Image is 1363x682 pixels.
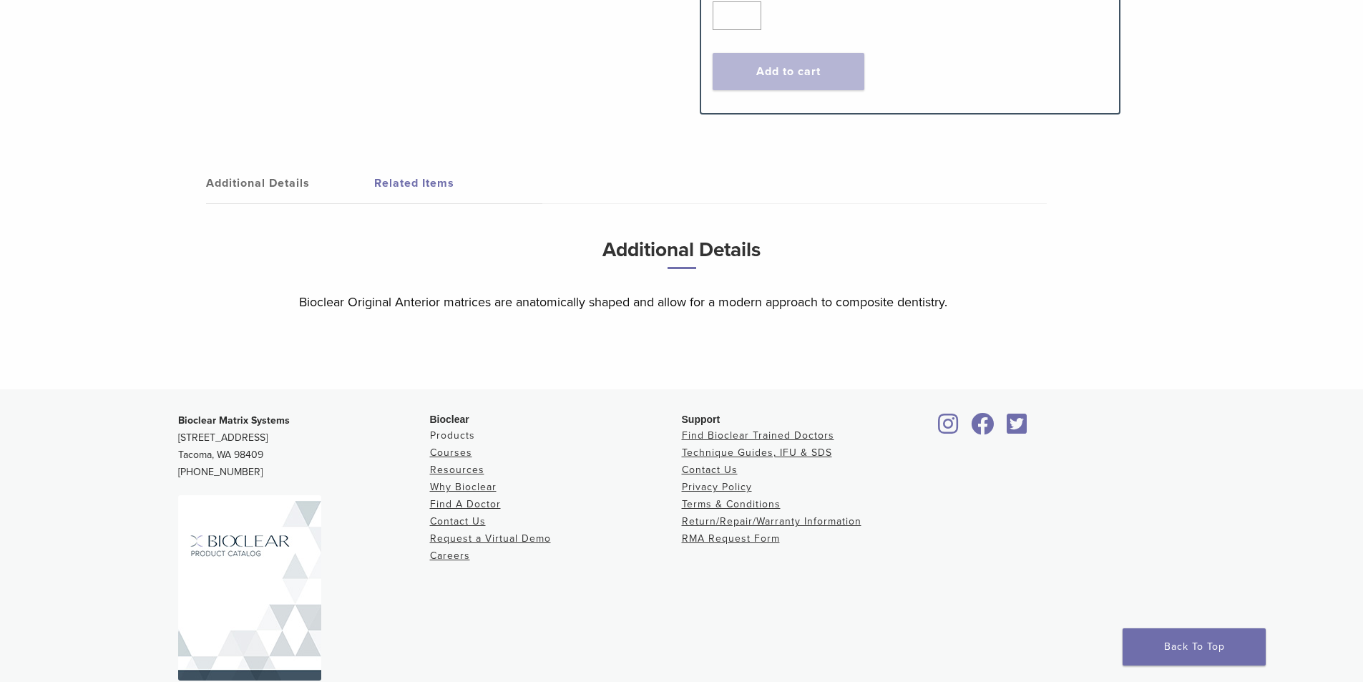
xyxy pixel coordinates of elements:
p: Bioclear Original Anterior matrices are anatomically shaped and allow for a modern approach to co... [299,291,1065,313]
a: Find A Doctor [430,498,501,510]
a: Related Items [374,163,542,203]
a: RMA Request Form [682,532,780,545]
a: Contact Us [430,515,486,527]
a: Return/Repair/Warranty Information [682,515,861,527]
a: Products [430,429,475,442]
a: Contact Us [682,464,738,476]
span: Support [682,414,720,425]
a: Additional Details [206,163,374,203]
a: Privacy Policy [682,481,752,493]
a: Bioclear [934,422,964,436]
a: Terms & Conditions [682,498,781,510]
h3: Additional Details [299,233,1065,281]
a: Request a Virtual Demo [430,532,551,545]
span: Bioclear [430,414,469,425]
a: Back To Top [1123,628,1266,666]
img: Bioclear [178,495,321,681]
a: Why Bioclear [430,481,497,493]
a: Resources [430,464,484,476]
a: Technique Guides, IFU & SDS [682,447,832,459]
a: Bioclear [967,422,1000,436]
a: Courses [430,447,472,459]
strong: Bioclear Matrix Systems [178,414,290,427]
a: Find Bioclear Trained Doctors [682,429,834,442]
button: Add to cart [713,53,864,90]
a: Bioclear [1002,422,1032,436]
a: Careers [430,550,470,562]
p: [STREET_ADDRESS] Tacoma, WA 98409 [PHONE_NUMBER] [178,412,430,481]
